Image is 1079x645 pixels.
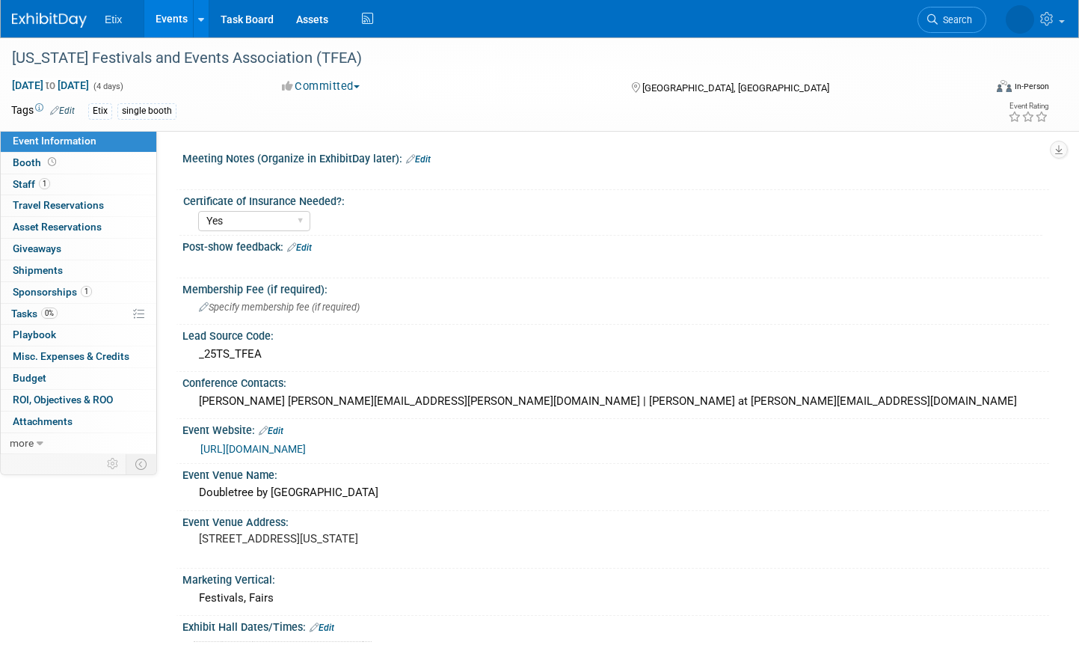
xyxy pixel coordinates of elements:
span: Playbook [13,328,56,340]
img: ExhibitDay [12,13,87,28]
pre: [STREET_ADDRESS][US_STATE] [199,532,527,545]
a: Shipments [1,260,156,281]
span: Specify membership fee (if required) [199,302,360,313]
a: Edit [259,426,283,436]
span: 1 [81,286,92,297]
div: _25TS_TFEA [194,343,1038,366]
span: Booth not reserved yet [45,156,59,168]
div: single booth [117,103,176,119]
div: Event Venue Name: [182,464,1049,483]
div: Conference Contacts: [182,372,1049,391]
span: Giveaways [13,242,61,254]
a: Tasks0% [1,304,156,325]
div: Membership Fee (if required): [182,278,1049,297]
a: Asset Reservations [1,217,156,238]
a: Booth [1,153,156,174]
span: to [43,79,58,91]
span: Misc. Expenses & Credits [13,350,129,362]
a: more [1,433,156,454]
div: Exhibit Hall Dates/Times: [182,616,1049,635]
span: 0% [41,308,58,319]
span: (4 days) [92,82,123,91]
img: Wendy Beasley [1006,5,1034,34]
a: Edit [310,623,334,633]
td: Personalize Event Tab Strip [100,454,126,474]
a: Budget [1,368,156,389]
a: Travel Reservations [1,195,156,216]
span: Asset Reservations [13,221,102,233]
a: Playbook [1,325,156,346]
a: Search [917,7,986,33]
div: Etix [88,103,112,119]
div: [US_STATE] Festivals and Events Association (TFEA) [7,45,961,72]
a: Giveaways [1,239,156,260]
div: Event Website: [182,419,1049,438]
a: Edit [406,154,431,165]
a: [URL][DOMAIN_NAME] [200,443,306,455]
span: Attachments [13,415,73,427]
span: Search [938,14,972,25]
span: 1 [39,178,50,189]
span: Booth [13,156,59,168]
div: Event Rating [1008,103,1048,110]
img: Format-Inperson.png [997,80,1012,92]
div: Post-show feedback: [182,236,1049,255]
button: Committed [277,79,366,94]
div: Event Venue Address: [182,511,1049,530]
span: Shipments [13,264,63,276]
td: Toggle Event Tabs [126,454,157,474]
div: Festivals, Fairs [194,587,1038,610]
div: Event Format [895,78,1049,100]
span: Budget [13,372,46,384]
a: Attachments [1,412,156,432]
div: Certificate of Insurance Needed?: [183,190,1042,209]
span: Tasks [11,308,58,320]
td: Tags [11,103,75,120]
span: Travel Reservations [13,199,104,211]
span: Etix [105,13,122,25]
div: Marketing Vertical: [182,569,1049,587]
a: Sponsorships1 [1,282,156,303]
span: more [10,437,34,449]
span: Event Information [13,135,96,147]
div: Doubletree by [GEOGRAPHIC_DATA] [194,481,1038,504]
div: In-Person [1014,81,1049,92]
a: Staff1 [1,174,156,195]
a: Misc. Expenses & Credits [1,346,156,367]
a: Edit [50,106,75,116]
span: [DATE] [DATE] [11,79,90,92]
span: ROI, Objectives & ROO [13,394,113,406]
a: Event Information [1,131,156,152]
a: ROI, Objectives & ROO [1,390,156,411]
div: Lead Source Code: [182,325,1049,343]
span: [GEOGRAPHIC_DATA], [GEOGRAPHIC_DATA] [642,82,829,94]
div: [PERSON_NAME] [PERSON_NAME][EMAIL_ADDRESS][PERSON_NAME][DOMAIN_NAME] | [PERSON_NAME] at [PERSON_N... [194,390,1038,413]
span: Staff [13,178,50,190]
span: Sponsorships [13,286,92,298]
a: Edit [287,242,312,253]
div: Meeting Notes (Organize in ExhibitDay later): [182,147,1049,167]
